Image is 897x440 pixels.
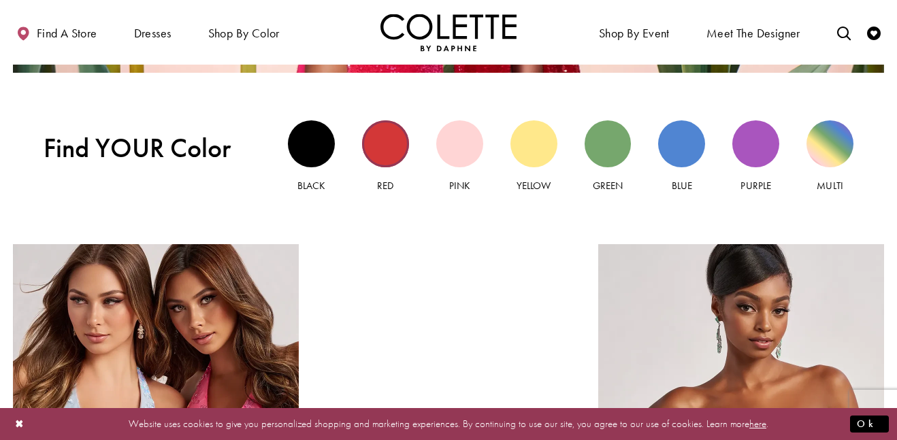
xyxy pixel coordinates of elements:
span: Green [593,179,623,192]
div: Yellow view [510,120,557,167]
span: Pink [449,179,470,192]
img: Colette by Daphne [380,14,517,51]
button: Close Dialog [8,412,31,436]
div: Green view [585,120,632,167]
span: Yellow [517,179,551,192]
span: Multi [817,179,843,192]
div: Blue view [658,120,705,167]
a: Meet the designer [703,14,804,51]
a: Yellow view Yellow [510,120,557,193]
span: Shop by color [208,27,280,40]
span: Black [297,179,325,192]
span: Blue [672,179,692,192]
span: Shop By Event [596,14,673,51]
span: Find a store [37,27,97,40]
span: Shop by color [205,14,283,51]
a: Visit Home Page [380,14,517,51]
a: Toggle search [834,14,854,51]
p: Website uses cookies to give you personalized shopping and marketing experiences. By continuing t... [98,415,799,433]
span: Find YOUR Color [44,133,257,164]
a: Red view Red [362,120,409,193]
div: Black view [288,120,335,167]
a: Purple view Purple [732,120,779,193]
span: Shop By Event [599,27,670,40]
div: Multi view [806,120,853,167]
a: here [749,417,766,430]
div: Purple view [732,120,779,167]
a: Find a store [13,14,100,51]
a: Multi view Multi [806,120,853,193]
span: Dresses [134,27,172,40]
button: Submit Dialog [850,416,889,433]
a: Green view Green [585,120,632,193]
span: Meet the designer [706,27,800,40]
a: Check Wishlist [864,14,884,51]
span: Purple [740,179,770,192]
div: Red view [362,120,409,167]
a: Pink view Pink [436,120,483,193]
div: Pink view [436,120,483,167]
span: Dresses [131,14,175,51]
a: Blue view Blue [658,120,705,193]
span: Red [377,179,393,192]
a: Black view Black [288,120,335,193]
